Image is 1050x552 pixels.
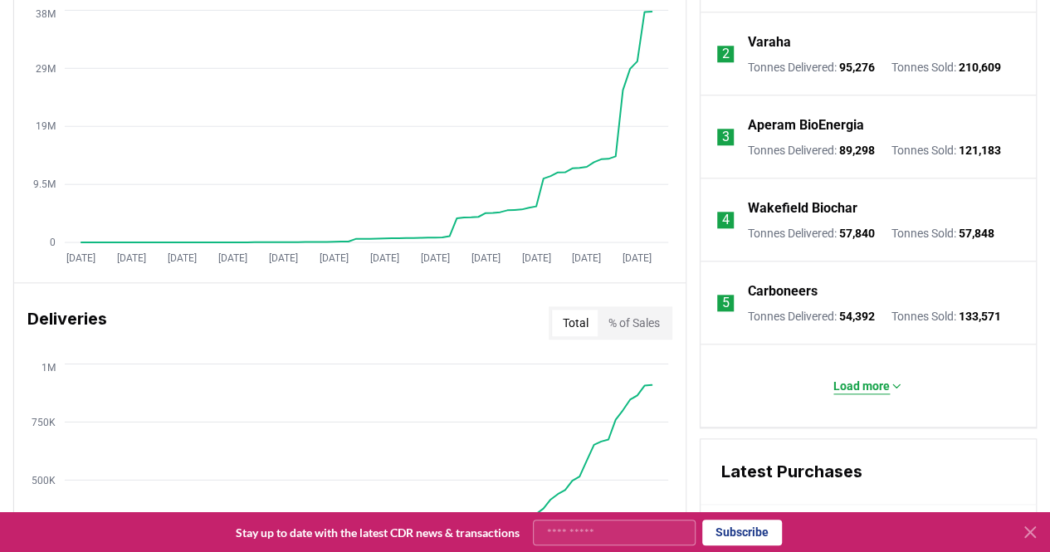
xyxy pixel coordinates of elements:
tspan: [DATE] [269,252,298,263]
h3: Deliveries [27,306,107,340]
tspan: [DATE] [421,252,450,263]
p: Tonnes Delivered : [747,59,874,76]
p: Tonnes Sold : [891,59,1000,76]
button: Total [552,310,598,336]
tspan: 19M [36,120,56,132]
tspan: [DATE] [218,252,247,263]
tspan: 750K [32,416,56,427]
p: Load more [833,378,890,394]
a: Varaha [747,32,790,52]
h3: Latest Purchases [720,459,1016,484]
span: 57,848 [958,227,994,240]
tspan: [DATE] [66,252,95,263]
tspan: [DATE] [168,252,197,263]
button: % of Sales [598,310,669,336]
tspan: [DATE] [573,252,602,263]
p: 3 [722,127,730,147]
tspan: 0 [50,237,56,248]
span: 89,298 [838,144,874,157]
tspan: 29M [36,62,56,74]
span: 95,276 [838,61,874,74]
a: Aperam BioEnergia [747,115,863,135]
tspan: [DATE] [320,252,349,263]
tspan: [DATE] [370,252,399,263]
p: 4 [722,210,730,230]
button: Load more [820,369,916,403]
a: Carboneers [747,281,817,301]
tspan: [DATE] [522,252,551,263]
span: 121,183 [958,144,1000,157]
p: Tonnes Sold : [891,142,1000,159]
p: Tonnes Delivered : [747,225,874,242]
span: 57,840 [838,227,874,240]
p: 5 [722,293,730,313]
tspan: [DATE] [117,252,146,263]
span: 54,392 [838,310,874,323]
span: 133,571 [958,310,1000,323]
tspan: [DATE] [471,252,501,263]
tspan: [DATE] [623,252,652,263]
p: Tonnes Delivered : [747,142,874,159]
p: 2 [722,44,730,64]
tspan: 1M [42,361,56,373]
p: Tonnes Sold : [891,308,1000,325]
tspan: 500K [32,474,56,486]
span: 210,609 [958,61,1000,74]
tspan: 9.5M [33,178,56,190]
p: Tonnes Sold : [891,225,994,242]
a: Wakefield Biochar [747,198,857,218]
tspan: 38M [36,7,56,19]
p: Tonnes Delivered : [747,308,874,325]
